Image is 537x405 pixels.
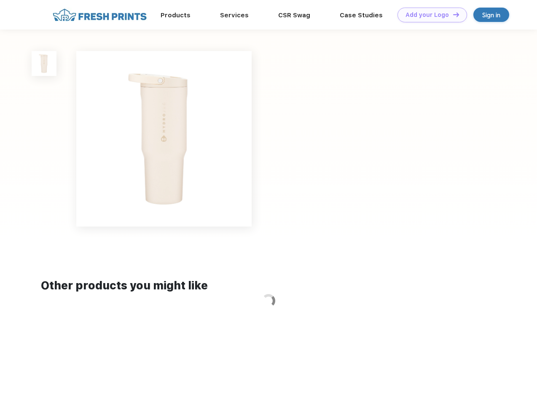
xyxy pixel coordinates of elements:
[482,10,500,20] div: Sign in
[453,12,459,17] img: DT
[41,278,496,294] div: Other products you might like
[405,11,449,19] div: Add your Logo
[161,11,191,19] a: Products
[32,51,56,76] img: func=resize&h=100
[50,8,149,22] img: fo%20logo%202.webp
[76,51,252,227] img: func=resize&h=640
[473,8,509,22] a: Sign in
